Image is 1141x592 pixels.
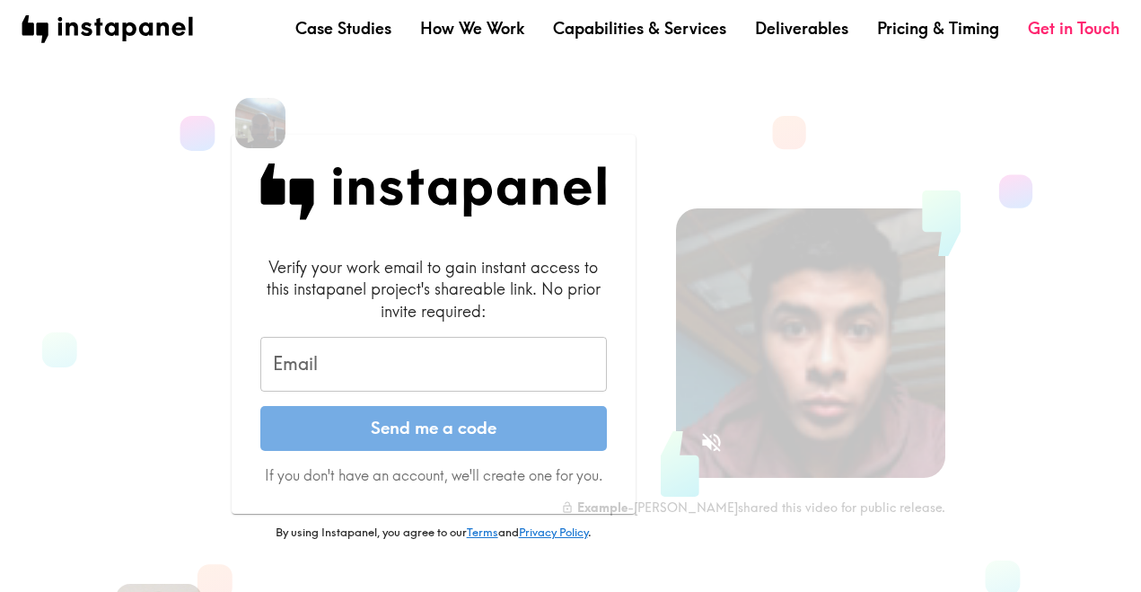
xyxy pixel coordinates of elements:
[467,525,498,539] a: Terms
[1028,17,1119,40] a: Get in Touch
[577,499,628,516] b: Example
[295,17,391,40] a: Case Studies
[260,163,607,220] img: Instapanel
[420,17,524,40] a: How We Work
[519,525,588,539] a: Privacy Policy
[692,423,731,462] button: Sound is off
[755,17,848,40] a: Deliverables
[232,525,636,541] p: By using Instapanel, you agree to our and .
[22,15,193,43] img: instapanel
[260,465,607,485] p: If you don't have an account, we'll create one for you.
[260,406,607,451] button: Send me a code
[260,256,607,323] div: Verify your work email to gain instant access to this instapanel project's shareable link. No pri...
[561,499,945,516] div: - [PERSON_NAME] shared this video for public release.
[553,17,726,40] a: Capabilities & Services
[877,17,999,40] a: Pricing & Timing
[235,98,285,148] img: Ari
